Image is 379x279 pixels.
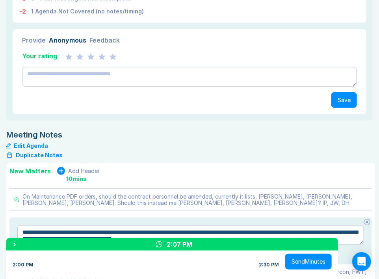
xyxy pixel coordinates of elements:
button: Duplicate Notes [6,152,63,158]
button: Save [331,92,357,108]
div: 2:07 PM [167,240,193,249]
div: Add Header [68,168,100,174]
div: 0 Stars [65,51,117,61]
button: Add Header [57,167,100,175]
div: On Maintenance PDF orders, should the contract personnel be amended, currently it lists, [PERSON_... [22,193,367,206]
button: SendMinutes [285,254,332,270]
div: New Matters [9,166,51,176]
div: 10 mins [66,176,87,182]
div: Meeting Notes [6,130,375,139]
td: -2 [19,4,31,17]
button: Edit Agenda [6,143,48,149]
div: Feedback [89,35,120,45]
div: 2:30 PM [259,262,279,268]
div: Anonymous [49,35,86,45]
div: Provide [22,35,46,45]
td: 1 Agenda Not Covered (no notes/timing) [31,4,144,17]
div: Open Intercom Messenger [352,252,371,271]
div: Your rating [22,51,57,61]
div: 2:00 PM [13,262,33,268]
